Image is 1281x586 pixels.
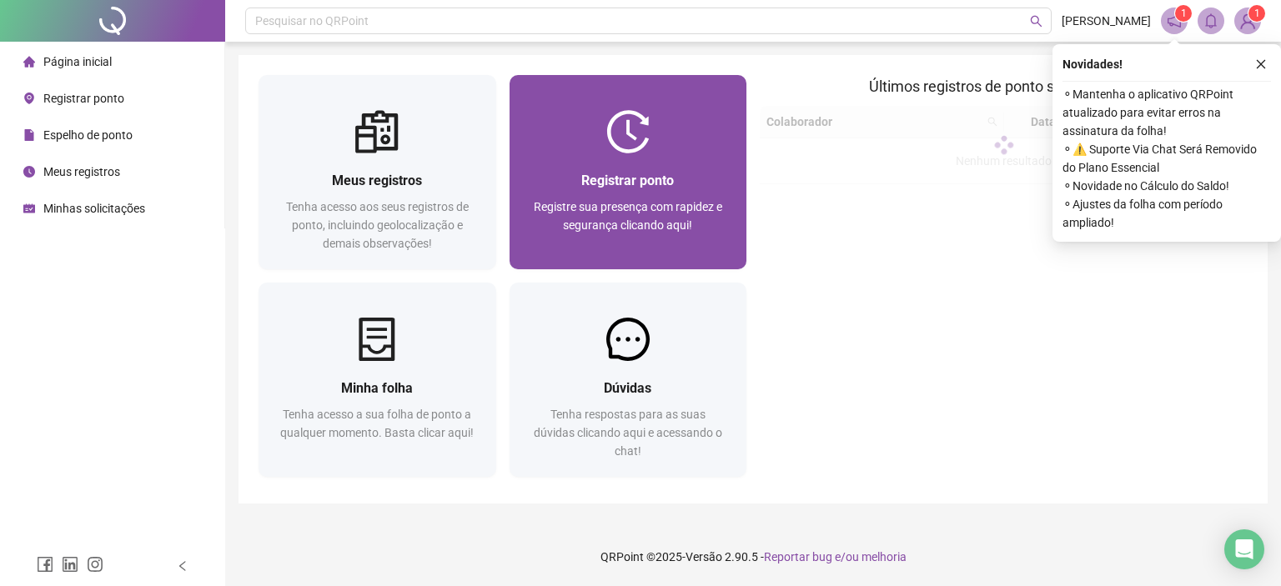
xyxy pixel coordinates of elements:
[510,283,747,477] a: DúvidasTenha respostas para as suas dúvidas clicando aqui e acessando o chat!
[534,200,722,232] span: Registre sua presença com rapidez e segurança clicando aqui!
[259,283,496,477] a: Minha folhaTenha acesso a sua folha de ponto a qualquer momento. Basta clicar aqui!
[23,93,35,104] span: environment
[1062,55,1123,73] span: Novidades !
[1254,8,1260,19] span: 1
[686,550,722,563] span: Versão
[1175,5,1192,22] sup: 1
[23,166,35,178] span: clock-circle
[510,75,747,269] a: Registrar pontoRegistre sua presença com rapidez e segurança clicando aqui!
[177,560,188,572] span: left
[1062,140,1271,177] span: ⚬ ⚠️ Suporte Via Chat Será Removido do Plano Essencial
[1224,529,1264,569] div: Open Intercom Messenger
[534,408,722,458] span: Tenha respostas para as suas dúvidas clicando aqui e acessando o chat!
[23,129,35,141] span: file
[280,408,474,439] span: Tenha acesso a sua folha de ponto a qualquer momento. Basta clicar aqui!
[23,203,35,214] span: schedule
[1062,195,1271,232] span: ⚬ Ajustes da folha com período ampliado!
[62,556,78,573] span: linkedin
[87,556,103,573] span: instagram
[1235,8,1260,33] img: 90542
[259,75,496,269] a: Meus registrosTenha acesso aos seus registros de ponto, incluindo geolocalização e demais observa...
[1062,177,1271,195] span: ⚬ Novidade no Cálculo do Saldo!
[43,128,133,142] span: Espelho de ponto
[1030,15,1042,28] span: search
[869,78,1138,95] span: Últimos registros de ponto sincronizados
[43,165,120,178] span: Meus registros
[286,200,469,250] span: Tenha acesso aos seus registros de ponto, incluindo geolocalização e demais observações!
[1062,85,1271,140] span: ⚬ Mantenha o aplicativo QRPoint atualizado para evitar erros na assinatura da folha!
[43,202,145,215] span: Minhas solicitações
[43,92,124,105] span: Registrar ponto
[225,528,1281,586] footer: QRPoint © 2025 - 2.90.5 -
[23,56,35,68] span: home
[43,55,112,68] span: Página inicial
[1255,58,1267,70] span: close
[332,173,422,188] span: Meus registros
[604,380,651,396] span: Dúvidas
[1167,13,1182,28] span: notification
[1248,5,1265,22] sup: Atualize o seu contato no menu Meus Dados
[1203,13,1218,28] span: bell
[37,556,53,573] span: facebook
[764,550,907,563] span: Reportar bug e/ou melhoria
[581,173,674,188] span: Registrar ponto
[1062,12,1151,30] span: [PERSON_NAME]
[1181,8,1187,19] span: 1
[341,380,413,396] span: Minha folha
